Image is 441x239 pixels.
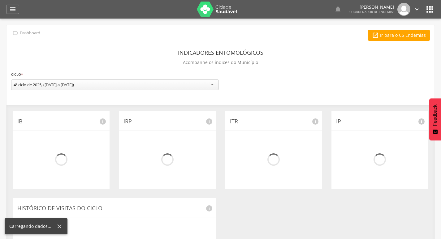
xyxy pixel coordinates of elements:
[183,58,258,67] p: Acompanhe os índices do Município
[205,205,213,212] i: info
[14,82,74,87] div: 4º ciclo de 2025, ([DATE] a [DATE])
[11,71,23,78] label: Ciclo
[372,32,379,39] i: 
[205,118,213,125] i: info
[336,117,424,126] p: IP
[368,30,430,41] a: Ir para o CS Endemias
[334,6,342,13] i: 
[312,118,319,125] i: info
[17,204,211,212] p: Histórico de Visitas do Ciclo
[12,30,19,36] i: 
[429,98,441,140] button: Feedback - Mostrar pesquisa
[334,3,342,16] a: 
[9,223,56,229] div: Carregando dados...
[413,3,420,16] a: 
[349,10,394,14] span: Coordenador de Endemias
[20,31,40,36] p: Dashboard
[178,47,263,58] header: Indicadores Entomológicos
[230,117,318,126] p: ITR
[9,6,16,13] i: 
[99,118,106,125] i: info
[6,5,19,14] a: 
[432,105,438,126] span: Feedback
[425,4,435,14] i: 
[349,5,394,9] p: [PERSON_NAME]
[418,118,425,125] i: info
[413,6,420,13] i: 
[17,117,105,126] p: IB
[123,117,211,126] p: IRP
